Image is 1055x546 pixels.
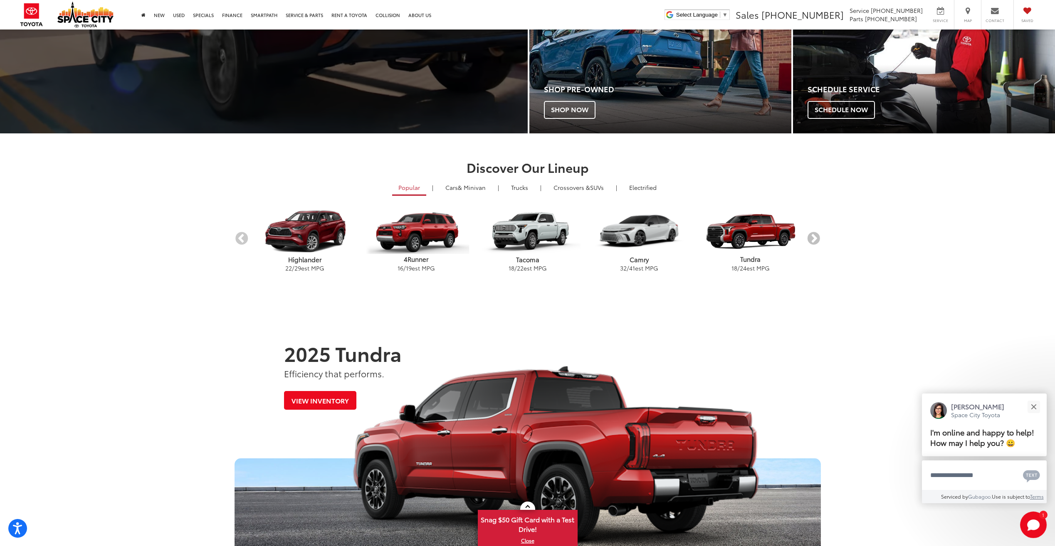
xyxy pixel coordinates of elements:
span: Sales [736,8,759,21]
img: Toyota Highlander [252,209,358,253]
p: Tacoma [472,255,583,264]
p: Camry [583,255,695,264]
a: SUVs [547,180,610,194]
span: 18 [731,264,737,272]
span: ▼ [722,12,728,18]
button: Previous [235,231,249,246]
li: | [614,183,619,192]
aside: carousel [235,202,821,277]
span: Crossovers & [553,183,590,192]
svg: Start Chat [1020,512,1047,538]
p: / est MPG [583,264,695,272]
span: & Minivan [458,183,486,192]
span: 29 [294,264,301,272]
span: 22 [517,264,524,272]
p: Efficiency that performs. [284,367,771,379]
span: 22 [285,264,292,272]
a: Terms [1030,493,1044,500]
textarea: Type your message [922,460,1047,490]
span: Snag $50 Gift Card with a Test Drive! [479,511,577,536]
strong: 2025 Tundra [284,339,402,367]
a: Cars [439,180,492,194]
a: View Inventory [284,391,356,410]
img: Toyota Tundra [695,208,806,255]
button: Toggle Chat Window [1020,512,1047,538]
span: Select Language [676,12,718,18]
span: 16 [398,264,403,272]
span: 32 [620,264,627,272]
a: Electrified [623,180,663,194]
button: Chat with SMS [1020,466,1043,485]
button: Close [1025,398,1043,416]
a: Gubagoo. [968,493,992,500]
p: / est MPG [249,264,361,272]
span: 18 [509,264,514,272]
svg: Text [1023,469,1040,482]
span: Service [850,6,869,15]
h2: Discover Our Lineup [235,160,821,174]
span: 41 [629,264,635,272]
button: Next [806,231,821,246]
img: Toyota 4Runner [363,209,469,253]
p: / est MPG [695,264,806,272]
p: / est MPG [472,264,583,272]
span: 19 [406,264,412,272]
span: Serviced by [941,493,968,500]
span: Use is subject to [992,493,1030,500]
span: I'm online and happy to help! How may I help you? 😀 [930,427,1034,448]
span: [PHONE_NUMBER] [871,6,923,15]
li: | [496,183,501,192]
span: 24 [740,264,746,272]
div: Close[PERSON_NAME]Space City ToyotaI'm online and happy to help! How may I help you? 😀Type your m... [922,394,1047,503]
img: Toyota Camry [586,209,692,253]
span: Shop Now [544,101,595,118]
span: Schedule Now [808,101,875,118]
span: Saved [1018,18,1036,23]
p: / est MPG [361,264,472,272]
span: [PHONE_NUMBER] [865,15,917,23]
span: Contact [986,18,1004,23]
span: Map [959,18,977,23]
p: Space City Toyota [951,411,1004,419]
img: Space City Toyota [57,2,114,27]
span: 1 [1042,513,1044,516]
span: Service [931,18,950,23]
img: Toyota Tacoma [474,209,581,253]
h4: Shop Pre-Owned [544,85,791,93]
p: [PERSON_NAME] [951,402,1004,411]
a: Select Language​ [676,12,728,18]
a: Popular [392,180,426,196]
p: Tundra [695,255,806,263]
a: Trucks [505,180,534,194]
li: | [538,183,544,192]
span: [PHONE_NUMBER] [761,8,844,21]
p: 4Runner [361,255,472,263]
li: | [430,183,435,192]
p: Highlander [249,255,361,264]
span: Parts [850,15,863,23]
h4: Schedule Service [808,85,1055,93]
